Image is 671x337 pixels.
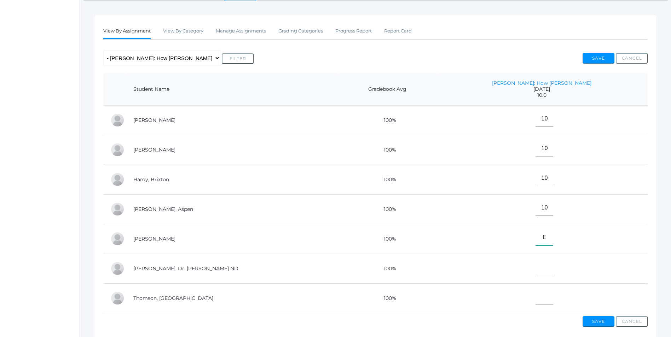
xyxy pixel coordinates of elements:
[126,73,339,106] th: Student Name
[384,24,412,38] a: Report Card
[339,254,436,283] td: 100%
[583,316,614,327] button: Save
[133,265,238,272] a: [PERSON_NAME], Dr. [PERSON_NAME] ND
[616,53,648,64] button: Cancel
[335,24,372,38] a: Progress Report
[443,92,641,98] span: 10.0
[133,206,193,212] a: [PERSON_NAME], Aspen
[103,24,151,39] a: View By Assignment
[583,53,614,64] button: Save
[339,165,436,194] td: 100%
[216,24,266,38] a: Manage Assignments
[110,261,125,276] div: Dr. Michael Lehman ND Lehman
[133,147,175,153] a: [PERSON_NAME]
[339,224,436,254] td: 100%
[339,105,436,135] td: 100%
[492,80,591,86] a: [PERSON_NAME]: How [PERSON_NAME]
[339,73,436,106] th: Gradebook Avg
[339,194,436,224] td: 100%
[163,24,203,38] a: View By Category
[133,176,169,183] a: Hardy, Brixton
[110,232,125,246] div: Nico Hurley
[133,236,175,242] a: [PERSON_NAME]
[616,316,648,327] button: Cancel
[443,86,641,92] span: [DATE]
[110,172,125,187] div: Brixton Hardy
[110,291,125,305] div: Everest Thomson
[110,143,125,157] div: Nolan Gagen
[222,53,254,64] button: Filter
[133,117,175,123] a: [PERSON_NAME]
[339,135,436,165] td: 100%
[278,24,323,38] a: Grading Categories
[133,295,213,301] a: Thomson, [GEOGRAPHIC_DATA]
[110,113,125,127] div: Abby Backstrom
[110,202,125,216] div: Aspen Hemingway
[339,283,436,313] td: 100%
